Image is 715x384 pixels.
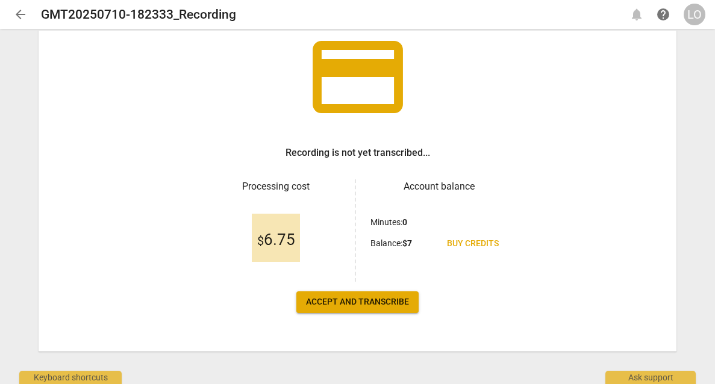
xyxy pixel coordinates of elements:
[257,234,264,248] span: $
[13,7,28,22] span: arrow_back
[296,291,419,313] button: Accept and transcribe
[306,296,409,308] span: Accept and transcribe
[684,4,705,25] button: LO
[370,179,508,194] h3: Account balance
[286,146,430,160] h3: Recording is not yet transcribed...
[656,7,670,22] span: help
[41,7,236,22] h2: GMT20250710-182333_Recording
[402,217,407,227] b: 0
[304,23,412,131] span: credit_card
[447,238,499,250] span: Buy credits
[19,371,122,384] div: Keyboard shortcuts
[437,233,508,255] a: Buy credits
[370,216,407,229] p: Minutes :
[605,371,696,384] div: Ask support
[257,231,295,249] span: 6.75
[402,238,412,248] b: $ 7
[370,237,412,250] p: Balance :
[652,4,674,25] a: Help
[207,179,345,194] h3: Processing cost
